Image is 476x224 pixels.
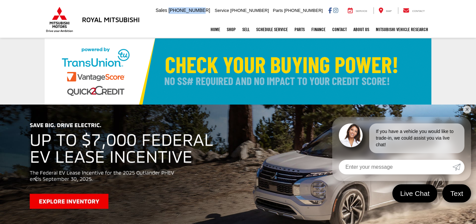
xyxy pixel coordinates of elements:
[273,8,283,13] span: Parts
[374,7,397,14] a: Map
[373,21,431,38] a: Mitsubishi Vehicle Research
[442,184,471,202] a: Text
[82,16,140,23] h3: Royal Mitsubishi
[392,184,438,202] a: Live Chat
[156,8,167,13] span: Sales
[397,189,433,198] span: Live Chat
[339,160,453,174] input: Enter your message
[453,160,464,174] a: Submit
[356,10,367,13] span: Service
[239,21,253,38] a: Sell
[223,21,239,38] a: Shop
[412,10,425,13] span: Contact
[333,8,338,13] a: Instagram: Click to visit our Instagram page
[386,10,392,13] span: Map
[339,123,363,147] img: Agent profile photo
[207,21,223,38] a: Home
[45,7,74,32] img: Mitsubishi
[328,8,332,13] a: Facebook: Click to visit our Facebook page
[284,8,323,13] span: [PHONE_NUMBER]
[169,8,210,13] span: [PHONE_NUMBER]
[215,8,229,13] span: Service
[45,38,431,105] img: Check Your Buying Power
[291,21,308,38] a: Parts: Opens in a new tab
[308,21,329,38] a: Finance
[329,21,350,38] a: Contact
[343,7,372,14] a: Service
[350,21,373,38] a: About Us
[230,8,269,13] span: [PHONE_NUMBER]
[369,123,464,153] div: If you have a vehicle you would like to trade-in, we could assist you via live chat!
[398,7,430,14] a: Contact
[447,189,466,198] span: Text
[253,21,291,38] a: Schedule Service: Opens in a new tab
